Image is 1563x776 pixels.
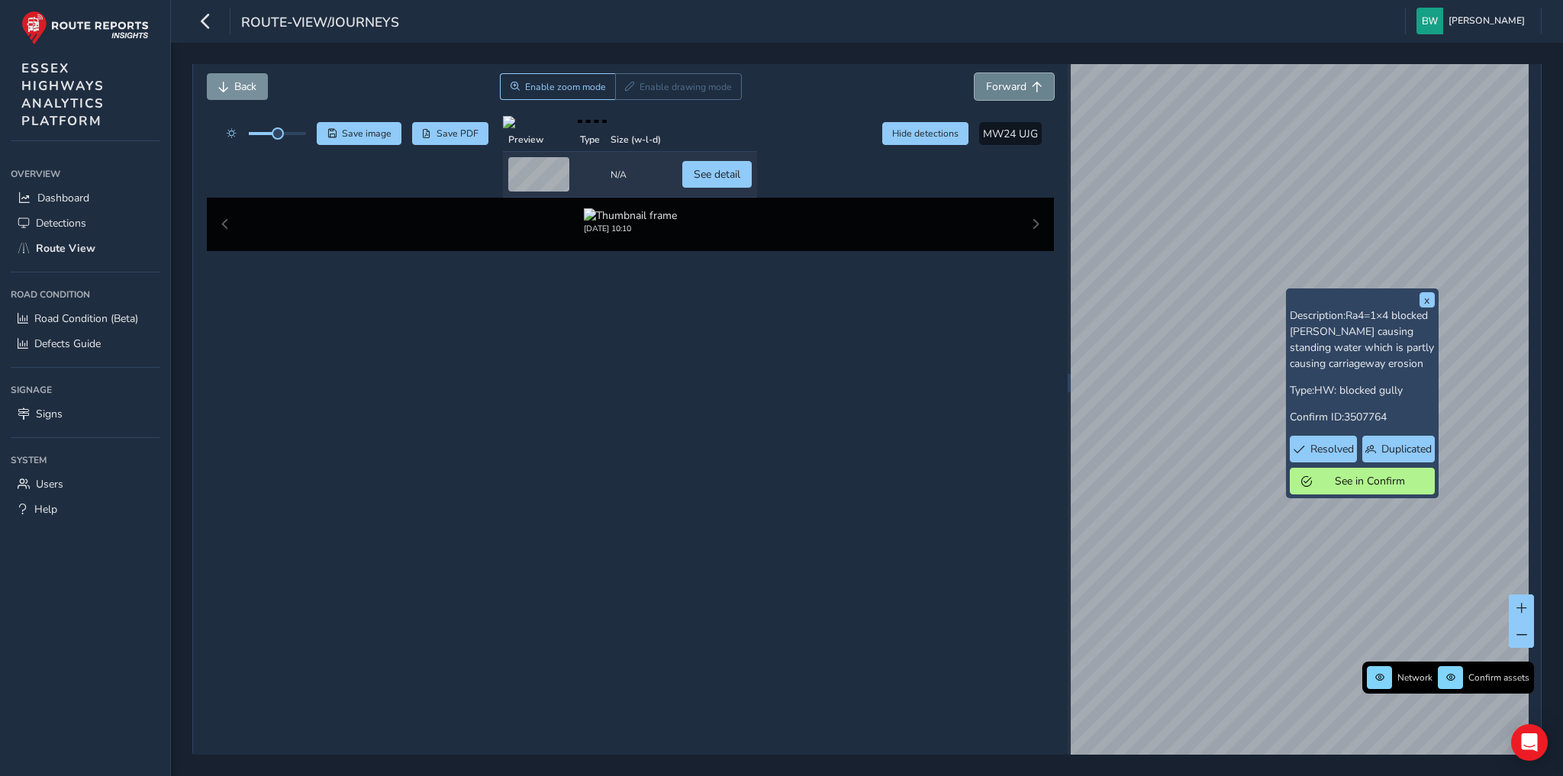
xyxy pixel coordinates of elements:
span: See detail [694,167,740,182]
a: Dashboard [11,185,160,211]
a: Users [11,472,160,497]
span: Detections [36,216,86,230]
span: Back [234,79,256,94]
span: [PERSON_NAME] [1449,8,1525,34]
span: Users [36,477,63,491]
button: See in Confirm [1290,468,1435,494]
button: PDF [412,122,489,145]
img: Thumbnail frame [584,208,677,223]
span: route-view/journeys [241,13,399,34]
img: diamond-layout [1416,8,1443,34]
span: Network [1397,671,1432,684]
a: Help [11,497,160,522]
img: rr logo [21,11,149,45]
span: 3507764 [1344,410,1387,424]
span: ESSEX HIGHWAYS ANALYTICS PLATFORM [21,60,105,130]
span: Forward [986,79,1026,94]
span: Defects Guide [34,336,101,351]
span: Enable zoom mode [525,81,606,93]
p: Type: [1290,382,1435,398]
span: Confirm assets [1468,671,1529,684]
p: Description: [1290,308,1435,372]
span: See in Confirm [1317,474,1423,488]
span: Help [34,502,57,517]
button: [PERSON_NAME] [1416,8,1530,34]
button: Duplicated [1362,436,1434,462]
div: Road Condition [11,283,160,306]
span: Hide detections [892,127,959,140]
button: Resolved [1290,436,1358,462]
button: x [1420,292,1435,308]
td: N/A [605,152,666,198]
a: Defects Guide [11,331,160,356]
span: Ra4=1×4 blocked [PERSON_NAME] causing standing water which is partly causing carriageway erosion [1290,308,1434,371]
div: [DATE] 10:10 [584,223,677,234]
div: Open Intercom Messenger [1511,724,1548,761]
span: Road Condition (Beta) [34,311,138,326]
span: MW24 UJG [983,127,1038,141]
button: Hide detections [882,122,969,145]
button: See detail [682,161,752,188]
button: Forward [975,73,1054,100]
div: System [11,449,160,472]
a: Road Condition (Beta) [11,306,160,331]
button: Back [207,73,268,100]
span: Signs [36,407,63,421]
span: Save image [342,127,392,140]
a: Route View [11,236,160,261]
div: Overview [11,163,160,185]
div: Signage [11,378,160,401]
span: Duplicated [1381,442,1432,456]
a: Signs [11,401,160,427]
span: Save PDF [437,127,479,140]
span: HW: blocked gully [1314,383,1403,398]
p: Confirm ID: [1290,409,1435,425]
span: Resolved [1310,442,1354,456]
span: Route View [36,241,95,256]
button: Save [317,122,401,145]
button: Zoom [500,73,615,100]
a: Detections [11,211,160,236]
span: Dashboard [37,191,89,205]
